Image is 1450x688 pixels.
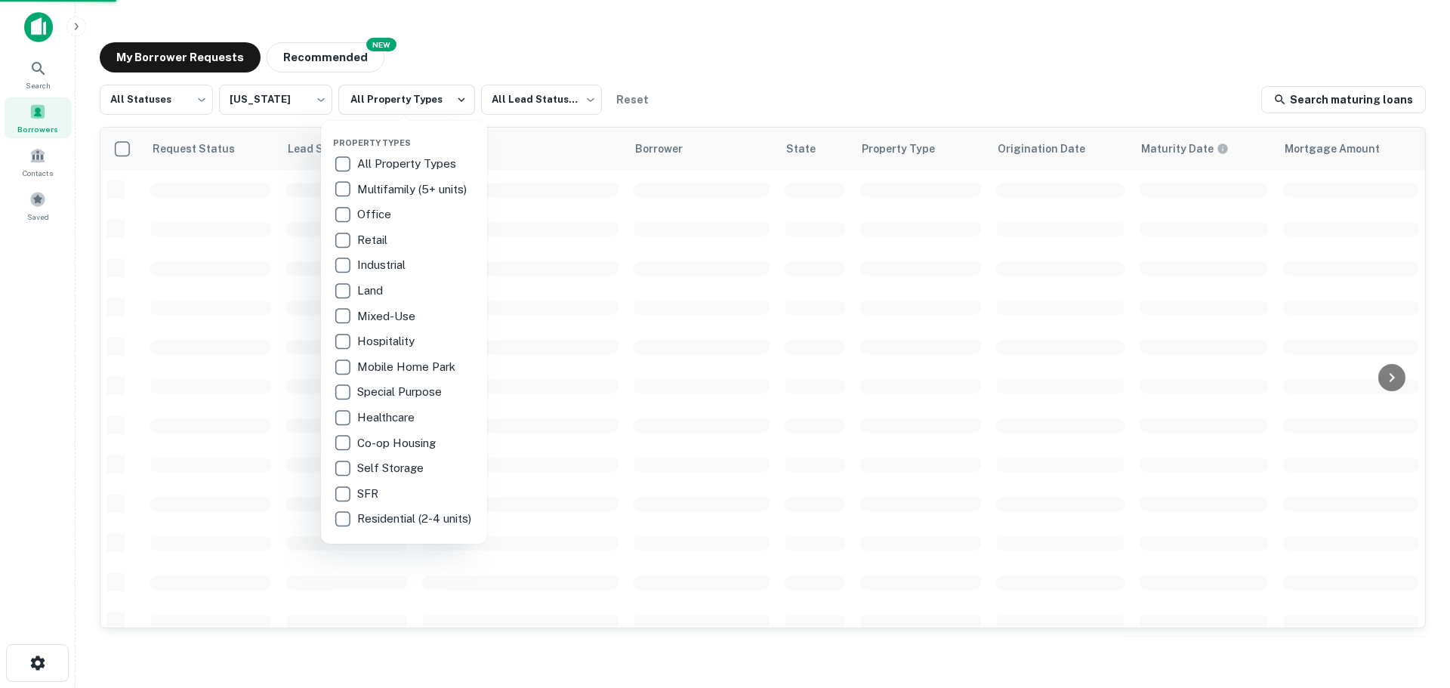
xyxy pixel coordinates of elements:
p: Office [357,205,394,224]
p: Multifamily (5+ units) [357,180,470,199]
p: Residential (2-4 units) [357,510,474,528]
p: Mixed-Use [357,307,418,325]
span: Property Types [333,138,411,147]
iframe: Chat Widget [1374,567,1450,640]
p: Healthcare [357,409,418,427]
p: Hospitality [357,332,418,350]
p: Land [357,282,386,300]
p: Special Purpose [357,383,445,401]
p: All Property Types [357,155,459,173]
p: Self Storage [357,459,427,477]
p: Industrial [357,256,409,274]
p: Co-op Housing [357,434,439,452]
p: SFR [357,485,381,503]
p: Mobile Home Park [357,358,458,376]
p: Retail [357,231,390,249]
